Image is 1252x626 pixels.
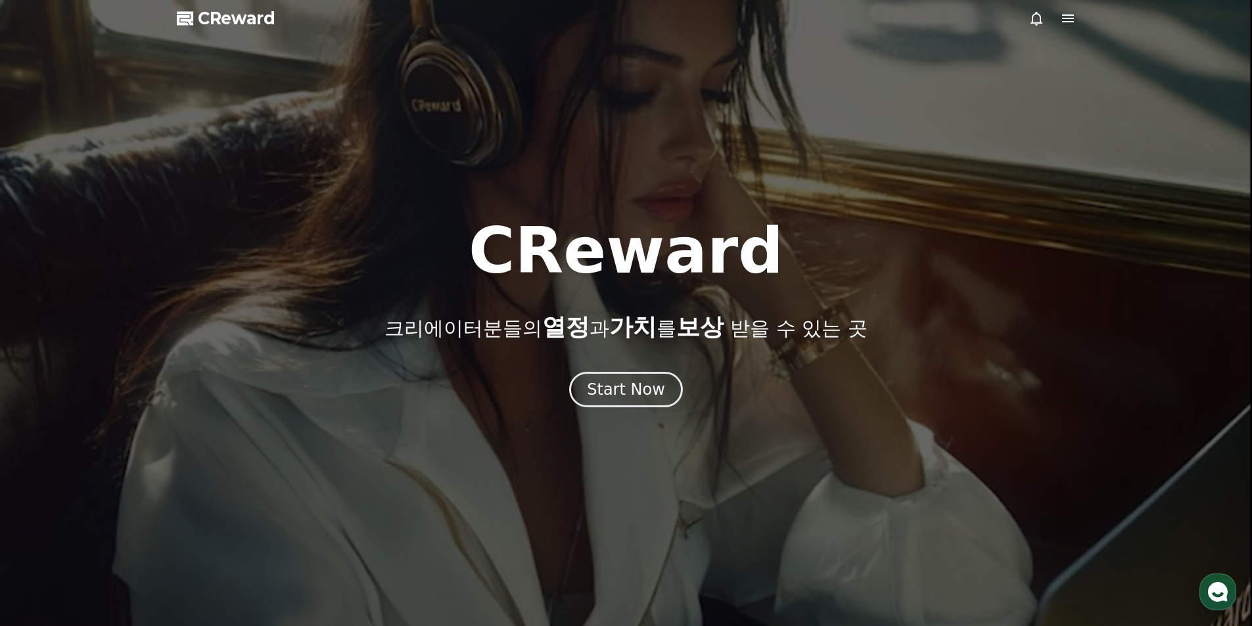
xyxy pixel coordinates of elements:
a: CReward [177,8,275,29]
a: Start Now [569,385,683,397]
h1: CReward [469,219,783,282]
span: 열정 [542,313,590,340]
p: 크리에이터분들의 과 를 받을 수 있는 곳 [384,314,867,340]
span: 가치 [609,313,657,340]
button: Start Now [569,372,683,407]
span: 보상 [676,313,724,340]
span: CReward [198,8,275,29]
div: Start Now [587,379,665,400]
